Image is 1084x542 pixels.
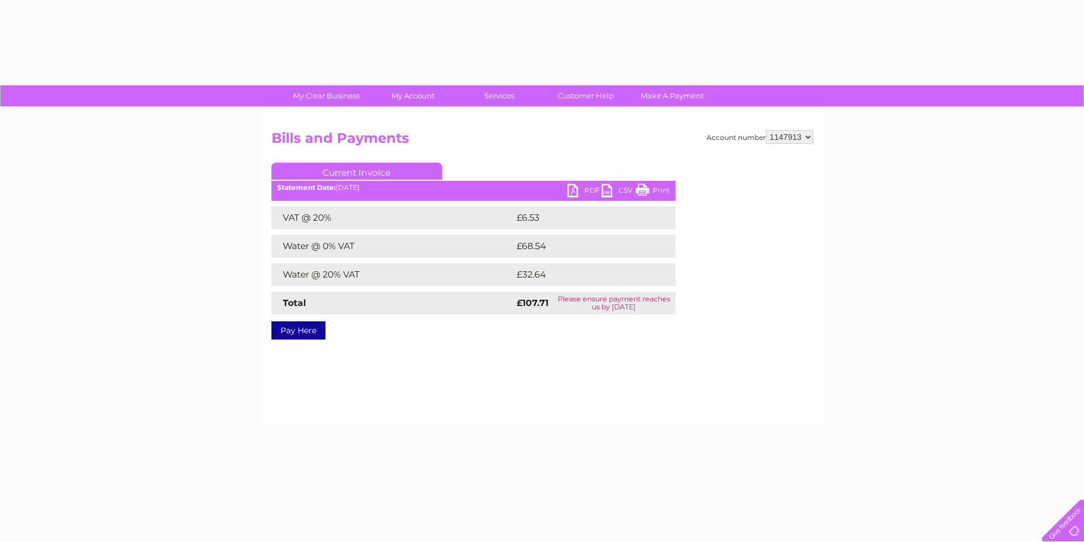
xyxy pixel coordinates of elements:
[707,130,813,144] div: Account number
[636,184,670,200] a: Print
[271,206,514,229] td: VAT @ 20%
[271,321,325,340] a: Pay Here
[271,163,442,180] a: Current Invoice
[271,263,514,286] td: Water @ 20% VAT
[279,85,373,106] a: My Clear Business
[553,292,675,315] td: Please ensure payment reaches us by [DATE]
[517,297,549,308] strong: £107.71
[539,85,633,106] a: Customer Help
[567,184,601,200] a: PDF
[625,85,719,106] a: Make A Payment
[601,184,636,200] a: CSV
[514,235,653,258] td: £68.54
[514,206,649,229] td: £6.53
[271,130,813,152] h2: Bills and Payments
[271,184,675,192] div: [DATE]
[452,85,546,106] a: Services
[271,235,514,258] td: Water @ 0% VAT
[366,85,460,106] a: My Account
[283,297,306,308] strong: Total
[514,263,653,286] td: £32.64
[277,183,336,192] b: Statement Date:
